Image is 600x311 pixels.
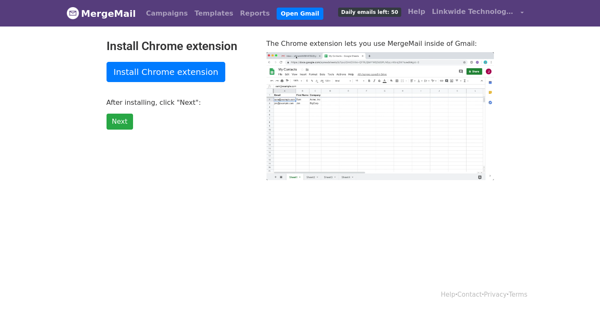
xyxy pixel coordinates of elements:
[405,3,429,20] a: Help
[107,98,254,107] p: After installing, click "Next":
[484,291,507,298] a: Privacy
[67,7,79,19] img: MergeMail logo
[457,291,482,298] a: Contact
[277,8,323,20] a: Open Gmail
[267,39,494,48] p: The Chrome extension lets you use MergeMail inside of Gmail:
[432,7,516,17] span: Linkwide Technology Private Limited
[338,8,401,17] span: Daily emails left: 50
[441,291,455,298] a: Help
[107,39,254,53] h2: Install Chrome extension
[558,271,600,311] iframe: Chat Widget
[143,5,191,22] a: Campaigns
[107,62,226,82] a: Install Chrome extension
[429,3,527,23] a: Linkwide Technology Private Limited
[67,5,136,22] a: MergeMail
[509,291,527,298] a: Terms
[335,3,404,20] a: Daily emails left: 50
[191,5,237,22] a: Templates
[237,5,273,22] a: Reports
[107,114,133,130] a: Next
